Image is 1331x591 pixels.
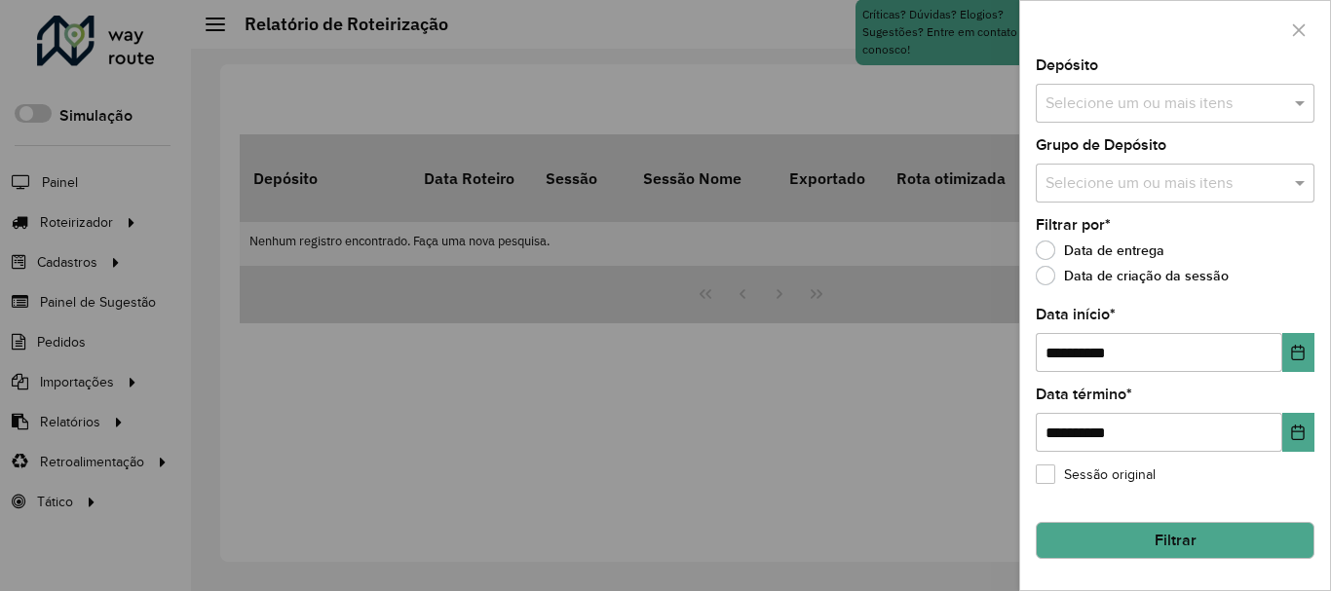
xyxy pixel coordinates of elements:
[1282,413,1314,452] button: Choose Date
[1036,266,1229,285] label: Data de criação da sessão
[1036,383,1132,406] label: Data término
[1036,240,1164,260] label: Data de entrega
[1036,303,1116,326] label: Data início
[1036,464,1156,485] label: Sessão original
[1036,213,1111,237] label: Filtrar por
[1036,522,1314,559] button: Filtrar
[1282,333,1314,372] button: Choose Date
[1036,54,1098,77] label: Depósito
[1036,133,1166,157] label: Grupo de Depósito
